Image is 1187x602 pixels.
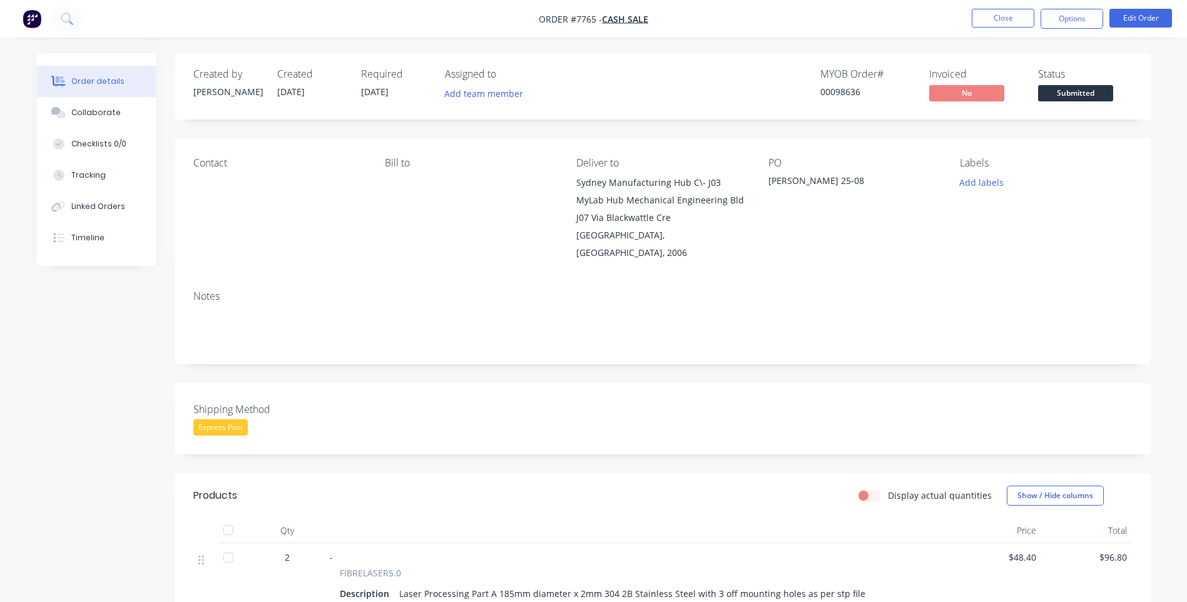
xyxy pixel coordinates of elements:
span: $48.40 [955,551,1036,564]
span: No [929,85,1004,101]
label: Shipping Method [193,402,350,417]
div: PO [768,157,940,169]
button: Timeline [37,222,156,253]
div: Bill to [385,157,556,169]
div: [PERSON_NAME] [193,85,262,98]
label: Display actual quantities [888,489,992,502]
button: Submitted [1038,85,1113,104]
span: FIBRELASER5.0 [340,566,401,579]
div: Timeline [71,232,104,243]
div: Contact [193,157,365,169]
div: Labels [960,157,1131,169]
button: Edit Order [1109,9,1172,28]
button: Collaborate [37,97,156,128]
div: Express Post [193,419,248,436]
span: Order #7765 - [539,13,602,25]
div: Deliver to [576,157,748,169]
div: Status [1038,68,1132,80]
div: Created by [193,68,262,80]
div: Invoiced [929,68,1023,80]
div: Checklists 0/0 [71,138,126,150]
button: Add team member [445,85,530,102]
div: Price [950,518,1041,543]
button: Show / Hide columns [1007,486,1104,506]
div: Total [1041,518,1132,543]
div: MYOB Order # [820,68,914,80]
div: Products [193,488,237,503]
div: Linked Orders [71,201,125,212]
div: [PERSON_NAME] 25-08 [768,174,925,191]
span: - [330,551,333,563]
div: Tracking [71,170,106,181]
span: [DATE] [277,86,305,98]
div: Notes [193,290,1132,302]
div: Assigned to [445,68,570,80]
div: Sydney Manufacturing Hub C\- J03 MyLab Hub Mechanical Engineering Bld J07 Via Blackwattle Cre [576,174,748,227]
div: Sydney Manufacturing Hub C\- J03 MyLab Hub Mechanical Engineering Bld J07 Via Blackwattle Cre[GEO... [576,174,748,262]
button: Options [1041,9,1103,29]
button: Add team member [437,85,529,102]
button: Checklists 0/0 [37,128,156,160]
div: [GEOGRAPHIC_DATA], [GEOGRAPHIC_DATA], 2006 [576,227,748,262]
span: [DATE] [361,86,389,98]
button: Tracking [37,160,156,191]
span: Submitted [1038,85,1113,101]
div: Created [277,68,346,80]
button: Close [972,9,1034,28]
button: Add labels [953,174,1011,191]
button: Linked Orders [37,191,156,222]
div: Qty [250,518,325,543]
div: Required [361,68,430,80]
div: Collaborate [71,107,121,118]
button: Order details [37,66,156,97]
a: Cash Sale [602,13,648,25]
span: $96.80 [1046,551,1127,564]
div: 00098636 [820,85,914,98]
img: Factory [23,9,41,28]
div: Order details [71,76,125,87]
span: 2 [285,551,290,564]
